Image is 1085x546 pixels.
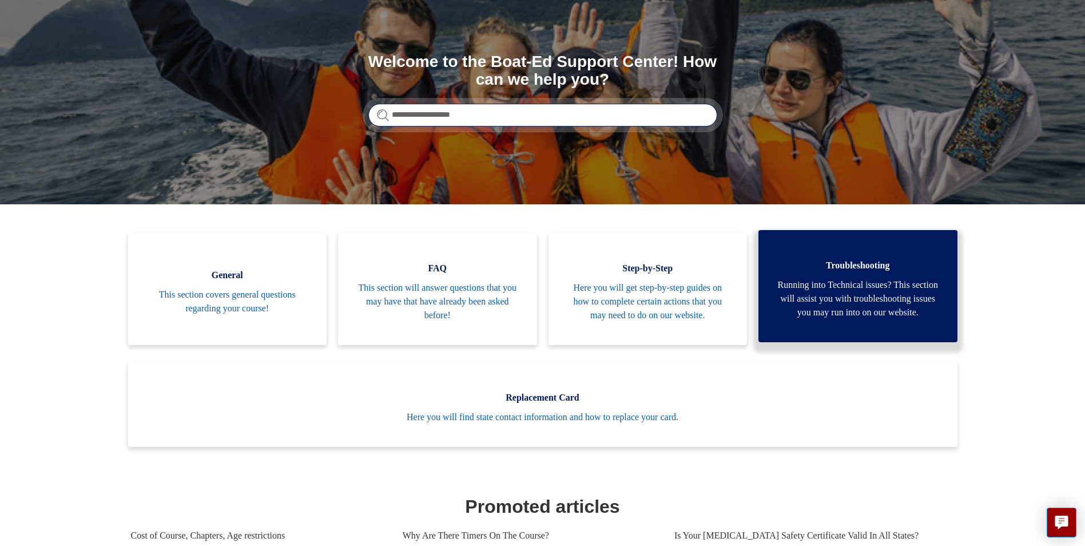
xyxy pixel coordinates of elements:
[549,233,748,345] a: Step-by-Step Here you will get step-by-step guides on how to complete certain actions that you ma...
[566,262,730,275] span: Step-by-Step
[355,281,520,322] span: This section will answer questions that you may have that have already been asked before!
[566,281,730,322] span: Here you will get step-by-step guides on how to complete certain actions that you may need to do ...
[355,262,520,275] span: FAQ
[1047,508,1076,537] button: Live chat
[145,410,940,424] span: Here you will find state contact information and how to replace your card.
[128,233,327,345] a: General This section covers general questions regarding your course!
[128,362,957,447] a: Replacement Card Here you will find state contact information and how to replace your card.
[368,53,717,89] h1: Welcome to the Boat-Ed Support Center! How can we help you?
[776,259,940,272] span: Troubleshooting
[131,493,955,520] h1: Promoted articles
[758,230,957,342] a: Troubleshooting Running into Technical issues? This section will assist you with troubleshooting ...
[338,233,537,345] a: FAQ This section will answer questions that you may have that have already been asked before!
[368,104,717,126] input: Search
[145,268,310,282] span: General
[145,288,310,315] span: This section covers general questions regarding your course!
[145,391,940,405] span: Replacement Card
[776,278,940,319] span: Running into Technical issues? This section will assist you with troubleshooting issues you may r...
